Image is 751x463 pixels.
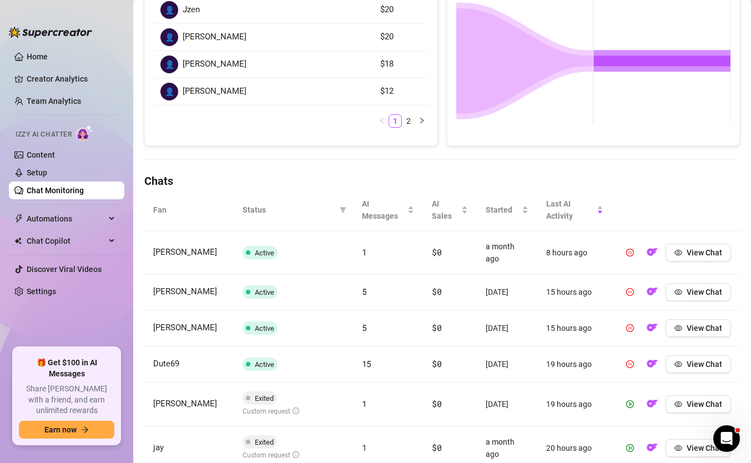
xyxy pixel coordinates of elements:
article: $12 [380,85,422,98]
span: eye [674,400,682,408]
span: Active [255,360,274,369]
span: Automations [27,210,105,228]
span: eye [674,360,682,368]
div: 👤 [160,83,178,100]
span: 1 [362,442,367,453]
span: View Chat [687,400,722,409]
span: filter [337,202,349,218]
a: OF [643,326,661,335]
a: Content [27,150,55,159]
a: Settings [27,287,56,296]
span: Active [255,324,274,333]
th: Started [477,189,537,231]
button: Earn nowarrow-right [19,421,114,439]
span: 5 [362,286,367,297]
button: View Chat [666,355,731,373]
td: [DATE] [477,383,537,426]
span: info-circle [293,451,299,458]
span: info-circle [293,407,299,414]
img: Chat Copilot [14,237,22,245]
a: 1 [389,115,401,127]
span: Share [PERSON_NAME] with a friend, and earn unlimited rewards [19,384,114,416]
button: OF [643,355,661,373]
a: Home [27,52,48,61]
span: Dute69 [153,359,179,369]
span: View Chat [687,288,722,296]
span: Custom request [243,407,299,415]
span: [PERSON_NAME] [183,58,246,71]
span: thunderbolt [14,214,23,223]
th: AI Sales [423,189,477,231]
a: Creator Analytics [27,70,115,88]
a: Team Analytics [27,97,81,105]
td: [DATE] [477,346,537,383]
span: eye [674,324,682,332]
span: [PERSON_NAME] [183,85,246,98]
span: $0 [432,286,441,297]
img: OF [647,398,658,409]
span: eye [674,249,682,256]
span: arrow-right [81,426,89,434]
span: Izzy AI Chatter [16,129,72,140]
span: eye [674,444,682,452]
span: play-circle [626,400,634,408]
h4: Chats [144,173,740,189]
span: 🎁 Get $100 in AI Messages [19,358,114,379]
li: Previous Page [375,114,389,128]
button: OF [643,283,661,301]
a: OF [643,402,661,411]
span: $0 [432,442,441,453]
td: 15 hours ago [537,274,612,310]
img: OF [647,286,658,297]
div: 👤 [160,56,178,73]
span: eye [674,288,682,296]
span: 5 [362,322,367,333]
span: left [379,117,385,124]
button: OF [643,395,661,413]
span: $0 [432,246,441,258]
button: OF [643,319,661,337]
span: View Chat [687,444,722,452]
img: AI Chatter [76,125,93,141]
button: View Chat [666,283,731,301]
span: [PERSON_NAME] [153,286,217,296]
span: $0 [432,358,441,369]
a: OF [643,290,661,299]
a: 2 [402,115,415,127]
td: [DATE] [477,310,537,346]
button: View Chat [666,319,731,337]
img: logo-BBDzfeDw.svg [9,27,92,38]
td: 19 hours ago [537,346,612,383]
a: Discover Viral Videos [27,265,102,274]
button: View Chat [666,395,731,413]
article: $18 [380,58,422,71]
div: 👤 [160,28,178,46]
span: 15 [362,358,371,369]
span: Status [243,204,335,216]
a: Chat Monitoring [27,186,84,195]
img: OF [647,322,658,333]
li: Next Page [415,114,429,128]
iframe: Intercom live chat [713,425,740,452]
span: pause-circle [626,249,634,256]
span: [PERSON_NAME] [153,323,217,333]
span: View Chat [687,360,722,369]
span: [PERSON_NAME] [183,31,246,44]
span: AI Sales [432,198,459,222]
img: OF [647,246,658,258]
div: 👤 [160,1,178,19]
td: 8 hours ago [537,231,612,274]
span: View Chat [687,324,722,333]
button: OF [643,244,661,261]
img: OF [647,358,658,369]
span: jay [153,442,164,452]
td: 19 hours ago [537,383,612,426]
span: pause-circle [626,324,634,332]
span: right [419,117,425,124]
td: [DATE] [477,274,537,310]
th: AI Messages [353,189,423,231]
span: 1 [362,246,367,258]
img: OF [647,442,658,453]
span: $0 [432,398,441,409]
button: OF [643,439,661,457]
